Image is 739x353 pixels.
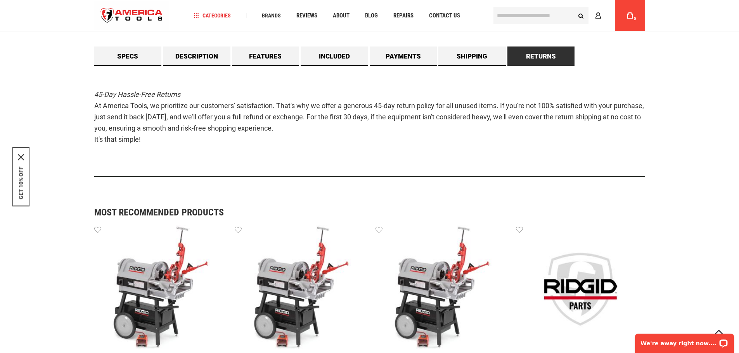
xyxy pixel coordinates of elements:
a: Reviews [293,10,321,21]
a: store logo [94,1,170,30]
a: Shipping [438,46,506,66]
a: Contact Us [426,10,464,21]
img: America Tools [94,1,170,30]
a: Payments [370,46,437,66]
a: Features [232,46,299,66]
em: 45-Day Hassle-Free Returns [94,90,180,98]
span: About [333,13,350,19]
button: Search [574,8,588,23]
a: Blog [362,10,381,21]
span: Reviews [296,13,317,19]
a: Categories [190,10,234,21]
a: Specs [94,46,162,66]
a: About [329,10,353,21]
a: Returns [507,46,575,66]
strong: Most Recommended Products [94,208,618,217]
a: Included [301,46,368,66]
a: Brands [258,10,284,21]
span: 0 [634,17,636,21]
iframe: LiveChat chat widget [630,329,739,353]
span: Repairs [393,13,414,19]
button: Close [18,154,24,160]
p: At America Tools, we prioritize our customers' satisfaction. That's why we offer a generous 45-da... [94,89,645,145]
span: Brands [262,13,281,18]
svg: close icon [18,154,24,160]
span: Blog [365,13,378,19]
span: Categories [194,13,231,18]
span: Contact Us [429,13,460,19]
a: Description [163,46,230,66]
a: Repairs [390,10,417,21]
button: GET 10% OFF [18,166,24,199]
